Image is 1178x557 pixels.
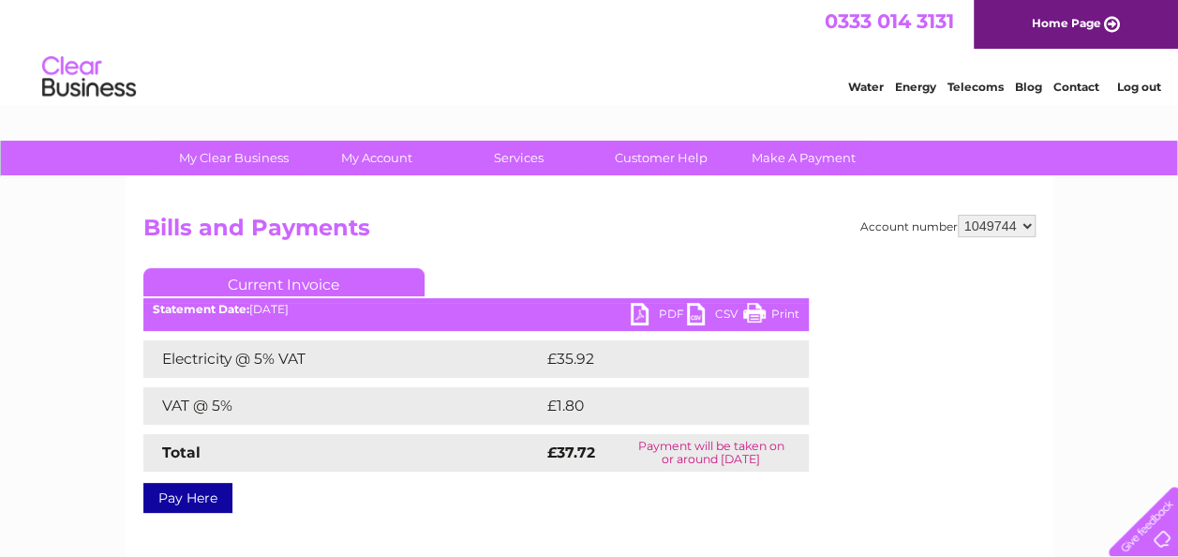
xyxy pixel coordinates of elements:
td: £1.80 [543,387,764,425]
a: Energy [895,80,936,94]
td: Payment will be taken on or around [DATE] [614,434,809,472]
a: Current Invoice [143,268,425,296]
a: My Account [299,141,454,175]
div: Clear Business is a trading name of Verastar Limited (registered in [GEOGRAPHIC_DATA] No. 3667643... [147,10,1033,91]
a: My Clear Business [157,141,311,175]
a: Customer Help [584,141,738,175]
a: Services [441,141,596,175]
a: CSV [687,303,743,330]
img: logo.png [41,49,137,106]
td: £35.92 [543,340,770,378]
div: Account number [860,215,1036,237]
h2: Bills and Payments [143,215,1036,250]
a: Log out [1116,80,1160,94]
a: Make A Payment [726,141,881,175]
a: Water [848,80,884,94]
a: 0333 014 3131 [825,9,954,33]
strong: £37.72 [547,444,595,461]
a: PDF [631,303,687,330]
a: Pay Here [143,483,232,513]
a: Print [743,303,799,330]
td: Electricity @ 5% VAT [143,340,543,378]
td: VAT @ 5% [143,387,543,425]
div: [DATE] [143,303,809,316]
a: Contact [1053,80,1099,94]
b: Statement Date: [153,302,249,316]
a: Telecoms [947,80,1004,94]
strong: Total [162,444,201,461]
a: Blog [1015,80,1042,94]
